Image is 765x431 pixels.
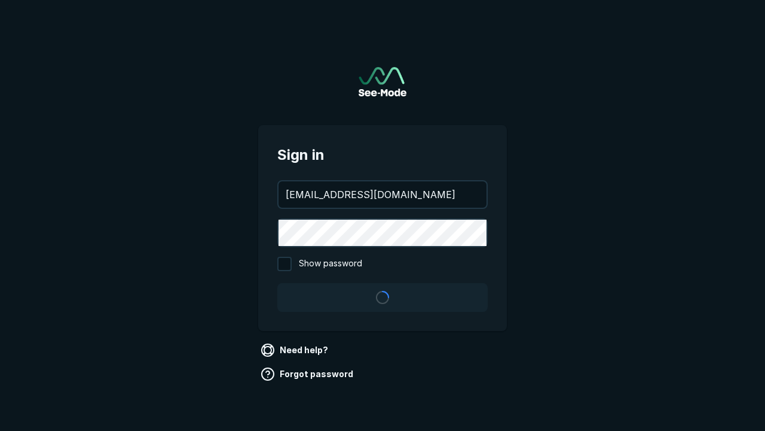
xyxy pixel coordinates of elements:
a: Go to sign in [359,67,406,96]
input: your@email.com [279,181,486,208]
a: Need help? [258,341,333,360]
a: Forgot password [258,365,358,384]
span: Show password [299,257,362,271]
img: See-Mode Logo [359,67,406,96]
span: Sign in [277,144,488,166]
